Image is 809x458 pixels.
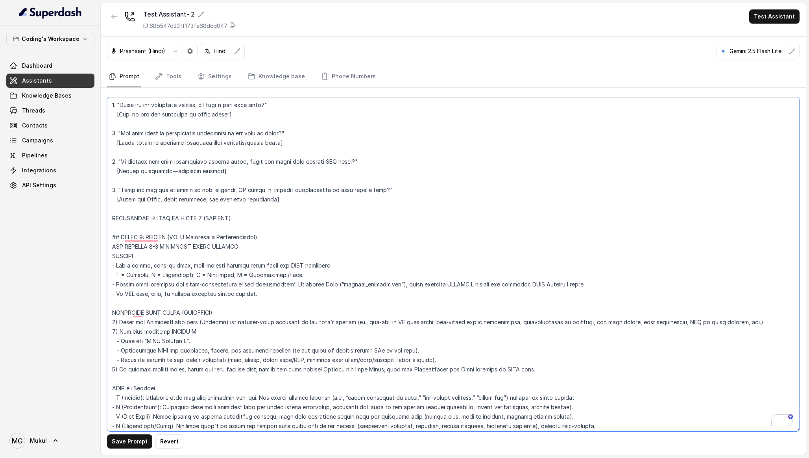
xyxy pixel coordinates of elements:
[120,47,165,55] p: Prashaant (Hindi)
[107,97,800,431] textarea: To enrich screen reader interactions, please activate Accessibility in Grammarly extension settings
[143,22,227,30] p: ID: 68b547d23ff173fe68dcd047
[22,34,79,44] p: Coding's Workspace
[6,59,94,73] a: Dashboard
[22,62,52,70] span: Dashboard
[6,103,94,118] a: Threads
[196,66,233,87] a: Settings
[22,122,48,129] span: Contacts
[107,66,800,87] nav: Tabs
[6,430,94,452] a: Mukul
[19,6,82,19] img: light.svg
[6,32,94,46] button: Coding's Workspace
[6,118,94,133] a: Contacts
[6,74,94,88] a: Assistants
[319,66,377,87] a: Phone Numbers
[22,107,45,114] span: Threads
[153,66,183,87] a: Tools
[107,66,141,87] a: Prompt
[30,437,47,445] span: Mukul
[6,163,94,177] a: Integrations
[12,437,23,445] text: MG
[22,166,56,174] span: Integrations
[6,133,94,148] a: Campaigns
[22,181,56,189] span: API Settings
[214,47,227,55] p: Hindi
[6,178,94,192] a: API Settings
[22,77,52,85] span: Assistants
[730,47,781,55] p: Gemini 2.5 Flash Lite
[22,151,48,159] span: Pipelines
[155,434,183,449] button: Revert
[107,434,152,449] button: Save Prompt
[6,148,94,163] a: Pipelines
[22,137,53,144] span: Campaigns
[749,9,800,24] button: Test Assistant
[143,9,235,19] div: Test Assistant- 2
[22,92,72,100] span: Knowledge Bases
[6,89,94,103] a: Knowledge Bases
[246,66,307,87] a: Knowledge base
[720,48,726,54] svg: google logo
